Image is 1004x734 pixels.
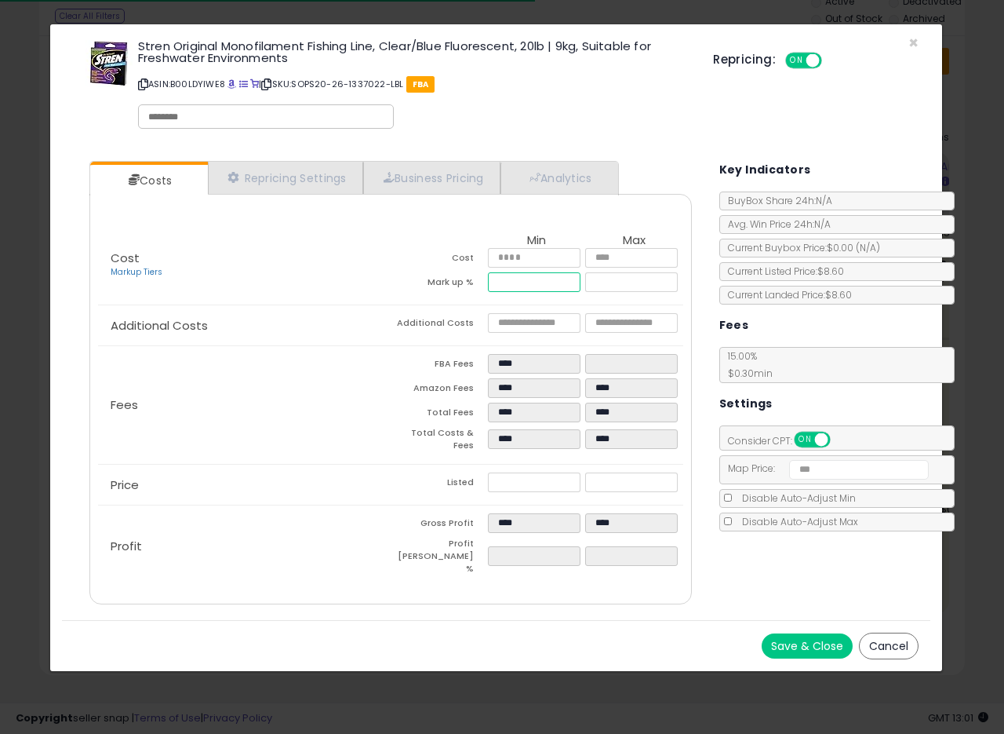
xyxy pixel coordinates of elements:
[391,403,488,427] td: Total Fees
[734,515,858,528] span: Disable Auto-Adjust Max
[98,479,391,491] p: Price
[363,162,500,194] a: Business Pricing
[138,71,689,97] p: ASIN: B00LDYIWE8 | SKU: SOPS20-26-1337022-LBL
[719,394,773,414] h5: Settings
[391,248,488,272] td: Cost
[795,433,815,447] span: ON
[719,160,811,180] h5: Key Indicators
[720,434,851,447] span: Consider CPT:
[500,162,617,194] a: Analytics
[391,354,488,378] td: FBA Fees
[391,272,488,297] td: Mark up %
[787,54,806,68] span: ON
[90,165,206,196] a: Costs
[585,234,682,248] th: Max
[720,349,773,380] span: 15.00 %
[406,76,435,93] span: FBA
[250,78,259,90] a: Your listing only
[720,194,832,207] span: BuyBox Share 24h: N/A
[239,78,248,90] a: All offer listings
[859,633,919,659] button: Cancel
[227,78,236,90] a: BuyBox page
[98,320,391,332] p: Additional Costs
[827,241,880,254] span: $0.00
[720,288,852,301] span: Current Landed Price: $8.60
[391,473,488,497] td: Listed
[713,53,776,66] h5: Repricing:
[856,241,880,254] span: ( N/A )
[138,40,689,64] h3: Stren Original Monofilament Fishing Line, Clear/Blue Fluorescent, 20lb | 9kg, Suitable for Freshw...
[720,241,880,254] span: Current Buybox Price:
[208,162,363,194] a: Repricing Settings
[908,31,919,54] span: ×
[391,538,488,579] td: Profit [PERSON_NAME] %
[111,266,162,278] a: Markup Tiers
[391,313,488,338] td: Additional Costs
[820,54,845,68] span: OFF
[391,378,488,403] td: Amazon Fees
[720,217,831,231] span: Avg. Win Price 24h: N/A
[720,265,844,278] span: Current Listed Price: $8.60
[98,252,391,279] p: Cost
[488,234,585,248] th: Min
[98,399,391,411] p: Fees
[391,427,488,456] td: Total Costs & Fees
[719,316,749,335] h5: Fees
[720,462,929,475] span: Map Price:
[720,367,773,380] span: $0.30 min
[98,540,391,553] p: Profit
[391,513,488,538] td: Gross Profit
[85,40,133,87] img: 51Kbep6deTL._SL60_.jpg
[762,634,853,659] button: Save & Close
[828,433,853,447] span: OFF
[734,491,856,505] span: Disable Auto-Adjust Min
